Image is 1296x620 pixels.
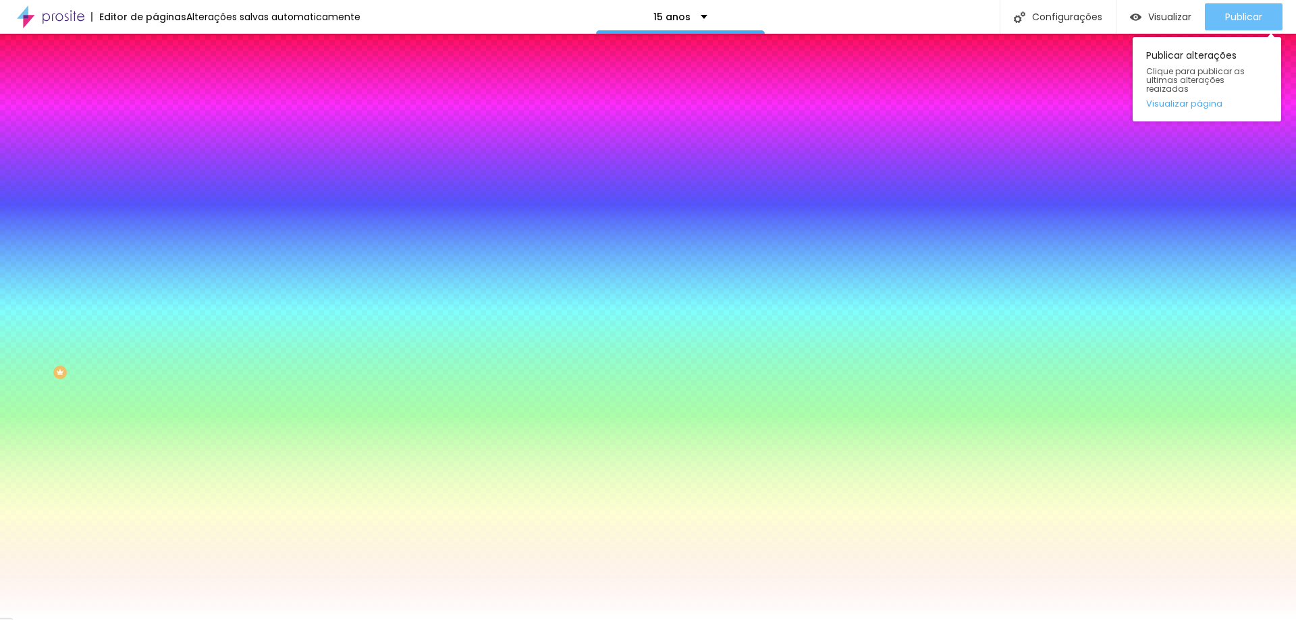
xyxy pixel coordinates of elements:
[1148,11,1191,22] span: Visualizar
[186,12,360,22] div: Alterações salvas automaticamente
[1225,11,1262,22] span: Publicar
[1146,67,1268,94] span: Clique para publicar as ultimas alterações reaizadas
[1116,3,1205,30] button: Visualizar
[1014,11,1025,23] img: Icone
[1133,37,1281,121] div: Publicar alterações
[91,12,186,22] div: Editor de páginas
[653,12,691,22] p: 15 anos
[1130,11,1141,23] img: view-1.svg
[1146,99,1268,108] a: Visualizar página
[1205,3,1282,30] button: Publicar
